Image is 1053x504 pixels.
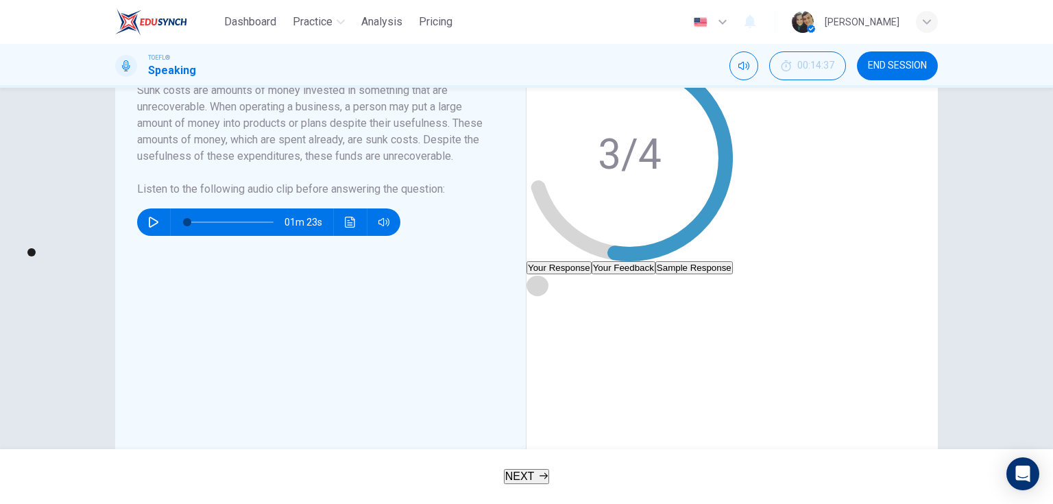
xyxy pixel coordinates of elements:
img: en [692,17,709,27]
text: 3/4 [598,130,662,179]
button: Practice [287,10,350,34]
span: TOEFL® [148,53,170,62]
span: Pricing [419,14,452,30]
span: Practice [293,14,332,30]
div: Mute [729,51,758,80]
a: EduSynch logo [115,8,219,36]
button: Analysis [356,10,408,34]
img: Profile picture [792,11,814,33]
button: 00:14:37 [769,51,846,80]
h6: Listen to the following audio clip before answering the question : [137,181,487,197]
button: Pricing [413,10,458,34]
h6: Sunk costs are amounts of money invested in something that are unrecoverable. When operating a bu... [137,82,487,165]
div: [PERSON_NAME] [825,14,899,30]
span: NEXT [505,470,535,482]
div: Open Intercom Messenger [1006,457,1039,490]
button: Dashboard [219,10,282,34]
div: Hide [769,51,846,80]
span: Analysis [361,14,402,30]
span: END SESSION [868,60,927,71]
button: NEXT [504,469,550,484]
button: Your Feedback [592,261,655,274]
button: END SESSION [857,51,938,80]
span: 01m 23s [285,208,333,236]
span: 00m 54s [526,296,733,307]
button: Sample Response [655,261,733,274]
span: 00:14:37 [797,60,834,71]
button: Click to see the audio transcription [526,307,548,329]
h1: Speaking [148,62,196,79]
button: Your Response [526,261,592,274]
span: Dashboard [224,14,276,30]
div: basic tabs example [526,261,733,274]
img: EduSynch logo [115,8,187,36]
button: Click to see the audio transcription [339,208,361,236]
